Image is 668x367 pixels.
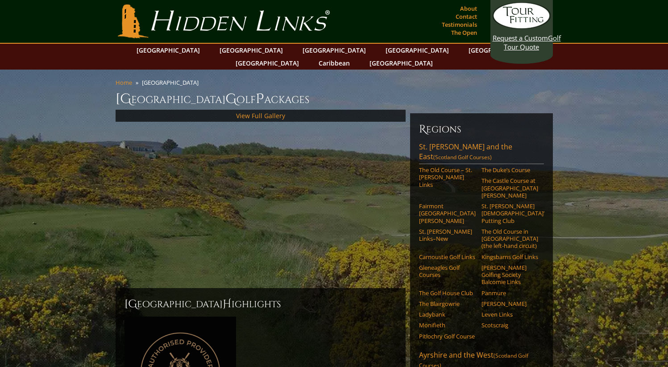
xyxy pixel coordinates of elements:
[433,153,492,161] span: (Scotland Golf Courses)
[419,202,476,224] a: Fairmont [GEOGRAPHIC_DATA][PERSON_NAME]
[453,10,479,23] a: Contact
[419,142,544,164] a: St. [PERSON_NAME] and the East(Scotland Golf Courses)
[236,111,285,120] a: View Full Gallery
[464,44,536,57] a: [GEOGRAPHIC_DATA]
[225,90,236,108] span: G
[419,166,476,188] a: The Old Course – St. [PERSON_NAME] Links
[365,57,437,70] a: [GEOGRAPHIC_DATA]
[493,2,551,51] a: Request a CustomGolf Tour Quote
[419,122,544,136] h6: Regions
[493,33,548,42] span: Request a Custom
[481,202,538,224] a: St. [PERSON_NAME] [DEMOGRAPHIC_DATA]’ Putting Club
[481,228,538,250] a: The Old Course in [GEOGRAPHIC_DATA] (the left-hand circuit)
[116,78,132,87] a: Home
[481,166,538,173] a: The Duke’s Course
[419,228,476,243] a: St. [PERSON_NAME] Links–New
[481,322,538,329] a: Scotscraig
[458,2,479,15] a: About
[481,264,538,286] a: [PERSON_NAME] Golfing Society Balcomie Links
[142,78,202,87] li: [GEOGRAPHIC_DATA]
[314,57,354,70] a: Caribbean
[449,26,479,39] a: The Open
[419,253,476,260] a: Carnoustie Golf Links
[298,44,370,57] a: [GEOGRAPHIC_DATA]
[256,90,264,108] span: P
[481,289,538,297] a: Panmure
[419,264,476,279] a: Gleneagles Golf Courses
[481,177,538,199] a: The Castle Course at [GEOGRAPHIC_DATA][PERSON_NAME]
[132,44,204,57] a: [GEOGRAPHIC_DATA]
[381,44,453,57] a: [GEOGRAPHIC_DATA]
[481,253,538,260] a: Kingsbarns Golf Links
[231,57,303,70] a: [GEOGRAPHIC_DATA]
[419,300,476,307] a: The Blairgowrie
[419,311,476,318] a: Ladybank
[481,300,538,307] a: [PERSON_NAME]
[116,90,553,108] h1: [GEOGRAPHIC_DATA] olf ackages
[419,333,476,340] a: Pitlochry Golf Course
[124,297,397,311] h2: [GEOGRAPHIC_DATA] ighlights
[419,322,476,329] a: Monifieth
[481,311,538,318] a: Leven Links
[215,44,287,57] a: [GEOGRAPHIC_DATA]
[419,289,476,297] a: The Golf House Club
[223,297,232,311] span: H
[440,18,479,31] a: Testimonials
